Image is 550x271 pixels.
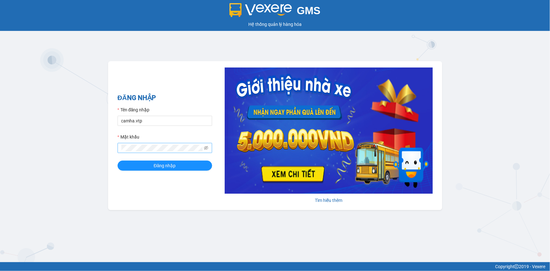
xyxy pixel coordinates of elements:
span: GMS [297,5,321,16]
input: Mật khẩu [121,144,203,151]
label: Mật khẩu [118,133,139,140]
img: logo 2 [229,3,292,17]
label: Tên đăng nhập [118,106,150,113]
div: Hệ thống quản lý hàng hóa [2,21,548,28]
button: Đăng nhập [118,161,212,171]
h2: ĐĂNG NHẬP [118,93,212,103]
span: eye-invisible [204,146,208,150]
span: copyright [514,264,519,269]
div: Tìm hiểu thêm [225,197,433,204]
div: Copyright 2019 - Vexere [5,263,545,270]
img: banner-0 [225,68,433,194]
span: Đăng nhập [154,162,176,169]
a: GMS [229,9,321,15]
input: Tên đăng nhập [118,116,212,126]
